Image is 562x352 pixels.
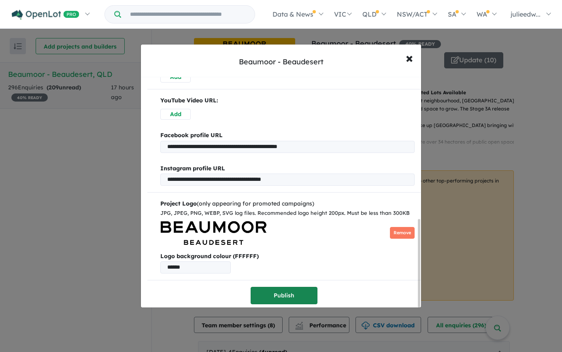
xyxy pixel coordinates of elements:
[160,200,197,207] b: Project Logo
[160,165,225,172] b: Instagram profile URL
[390,227,415,239] button: Remove
[160,252,415,261] b: Logo background colour (FFFFFF)
[239,57,324,67] div: Beaumoor - Beaudesert
[12,10,79,20] img: Openlot PRO Logo White
[160,209,415,218] div: JPG, JPEG, PNG, WEBP, SVG log files. Recommended logo height 200px. Must be less than 300KB
[406,49,413,66] span: ×
[160,109,191,120] button: Add
[123,6,253,23] input: Try estate name, suburb, builder or developer
[160,72,191,83] button: Add
[160,221,267,245] img: Beaumoor%20-%20Beaudesert%20Logo.png
[251,287,317,304] button: Publish
[511,10,541,18] span: julieedw...
[160,199,415,209] div: (only appearing for promoted campaigns)
[160,96,415,106] p: YouTube Video URL:
[160,131,223,139] b: Facebook profile URL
